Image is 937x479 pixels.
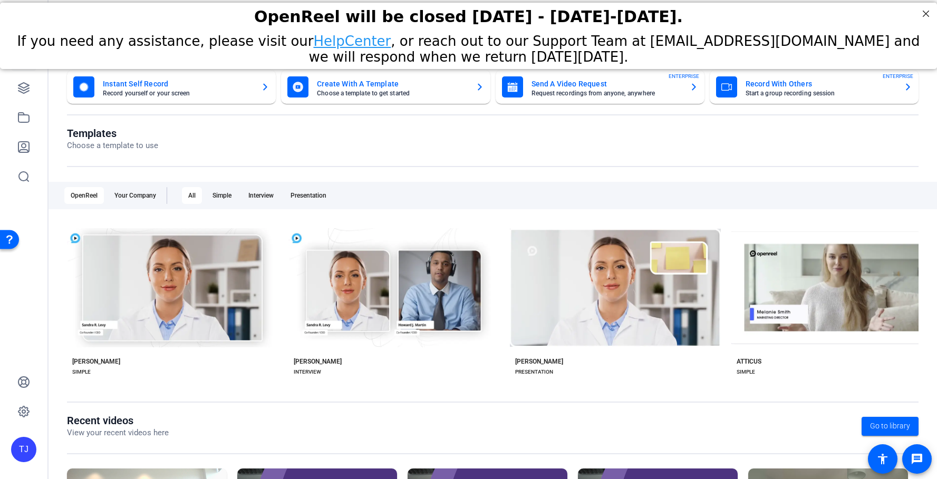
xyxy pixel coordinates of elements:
p: View your recent videos here [67,427,169,439]
div: Simple [206,187,238,204]
a: Go to library [862,417,919,436]
div: OpenReel will be closed [DATE] - [DATE]-[DATE]. [13,5,924,23]
div: OpenReel [64,187,104,204]
h1: Templates [67,127,158,140]
mat-card-subtitle: Record yourself or your screen [103,90,253,96]
mat-card-title: Instant Self Record [103,77,253,90]
button: Create With A TemplateChoose a template to get started [281,70,490,104]
span: ENTERPRISE [669,72,699,80]
div: [PERSON_NAME] [72,357,120,366]
span: ENTERPRISE [883,72,913,80]
mat-icon: accessibility [876,453,889,465]
div: INTERVIEW [294,368,321,376]
span: If you need any assistance, please visit our , or reach out to our Support Team at [EMAIL_ADDRESS... [17,31,920,62]
mat-card-title: Record With Others [746,77,895,90]
div: All [182,187,202,204]
button: Record With OthersStart a group recording sessionENTERPRISE [710,70,919,104]
span: Go to library [870,421,910,432]
div: SIMPLE [72,368,91,376]
mat-card-subtitle: Request recordings from anyone, anywhere [532,90,681,96]
div: SIMPLE [737,368,755,376]
a: HelpCenter [313,31,391,46]
div: PRESENTATION [515,368,553,376]
div: [PERSON_NAME] [294,357,342,366]
div: ATTICUS [737,357,761,366]
div: [PERSON_NAME] [515,357,563,366]
mat-card-title: Send A Video Request [532,77,681,90]
mat-icon: message [911,453,923,465]
div: TJ [11,437,36,462]
mat-card-subtitle: Start a group recording session [746,90,895,96]
h1: Recent videos [67,414,169,427]
div: Presentation [284,187,333,204]
mat-card-title: Create With A Template [317,77,467,90]
div: Your Company [108,187,162,204]
mat-card-subtitle: Choose a template to get started [317,90,467,96]
p: Choose a template to use [67,140,158,152]
div: Interview [242,187,280,204]
button: Send A Video RequestRequest recordings from anyone, anywhereENTERPRISE [496,70,704,104]
button: Instant Self RecordRecord yourself or your screen [67,70,276,104]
